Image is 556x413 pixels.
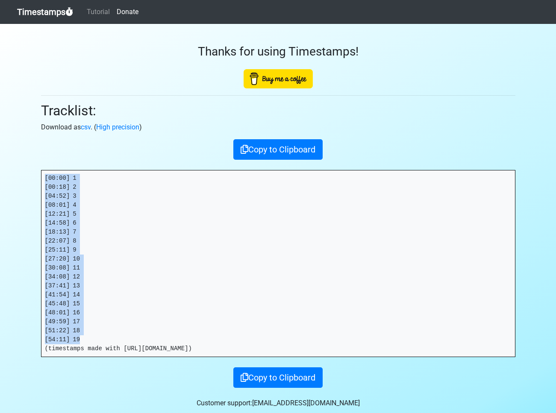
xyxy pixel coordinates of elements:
[81,123,91,131] a: csv
[233,139,323,160] button: Copy to Clipboard
[41,170,515,357] pre: [00:00] 1 [00:18] 2 [04:52] 3 [08:01] 4 [12:21] 5 [14:58] 6 [18:13] 7 [22:07] 8 [25:11] 9 [27:20]...
[244,69,313,88] img: Buy Me A Coffee
[41,44,515,59] h3: Thanks for using Timestamps!
[96,123,139,131] a: High precision
[41,122,515,132] p: Download as . ( )
[113,3,142,21] a: Donate
[233,367,323,388] button: Copy to Clipboard
[41,103,515,119] h2: Tracklist:
[17,3,73,21] a: Timestamps
[83,3,113,21] a: Tutorial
